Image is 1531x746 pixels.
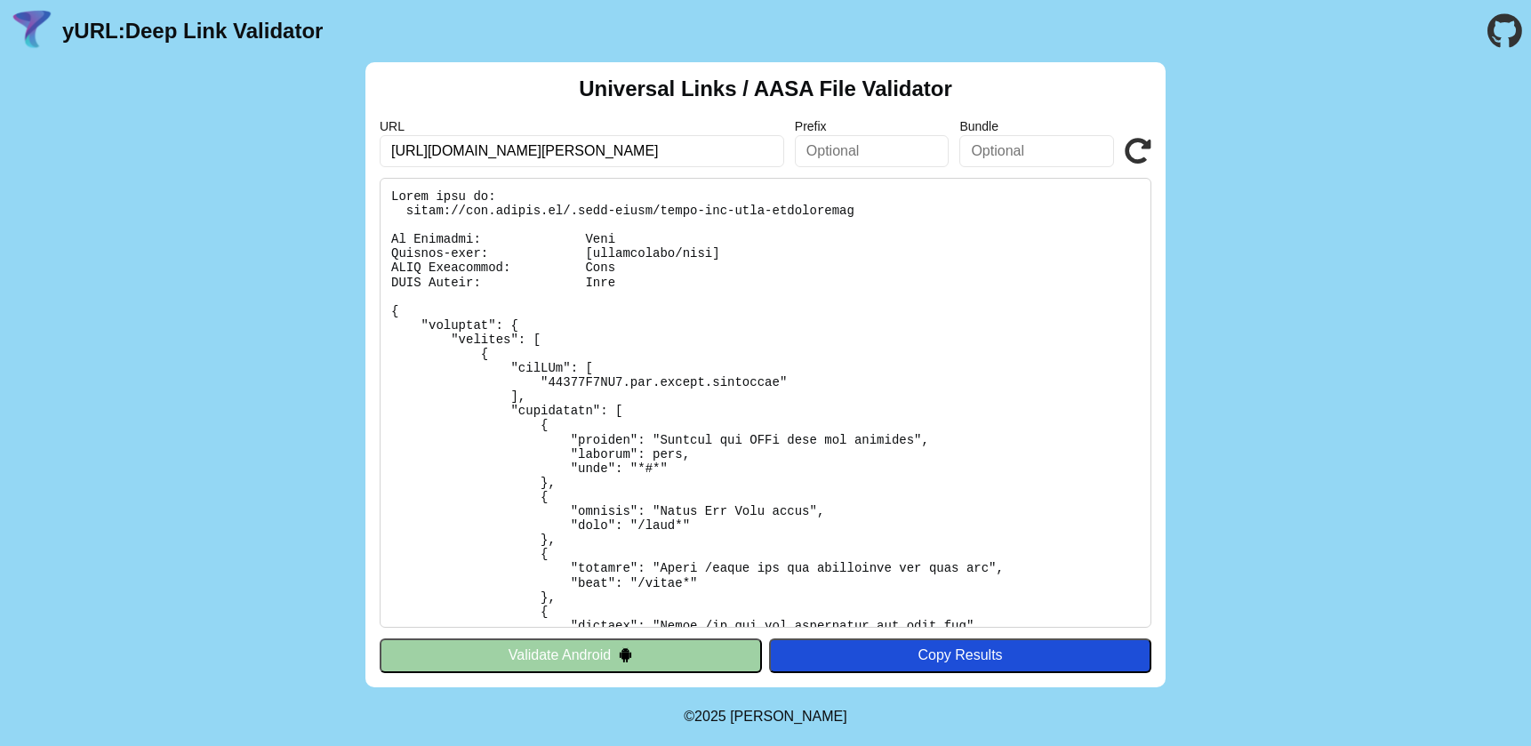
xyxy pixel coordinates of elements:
button: Validate Android [380,638,762,672]
button: Copy Results [769,638,1151,672]
label: Prefix [795,119,950,133]
pre: Lorem ipsu do: sitam://con.adipis.el/.sedd-eiusm/tempo-inc-utla-etdoloremag Al Enimadmi: Veni Qui... [380,178,1151,628]
label: Bundle [959,119,1114,133]
input: Required [380,135,784,167]
div: Copy Results [778,647,1142,663]
h2: Universal Links / AASA File Validator [579,76,952,101]
img: droidIcon.svg [618,647,633,662]
a: yURL:Deep Link Validator [62,19,323,44]
label: URL [380,119,784,133]
input: Optional [959,135,1114,167]
footer: © [684,687,846,746]
span: 2025 [694,709,726,724]
img: yURL Logo [9,8,55,54]
a: Michael Ibragimchayev's Personal Site [730,709,847,724]
input: Optional [795,135,950,167]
